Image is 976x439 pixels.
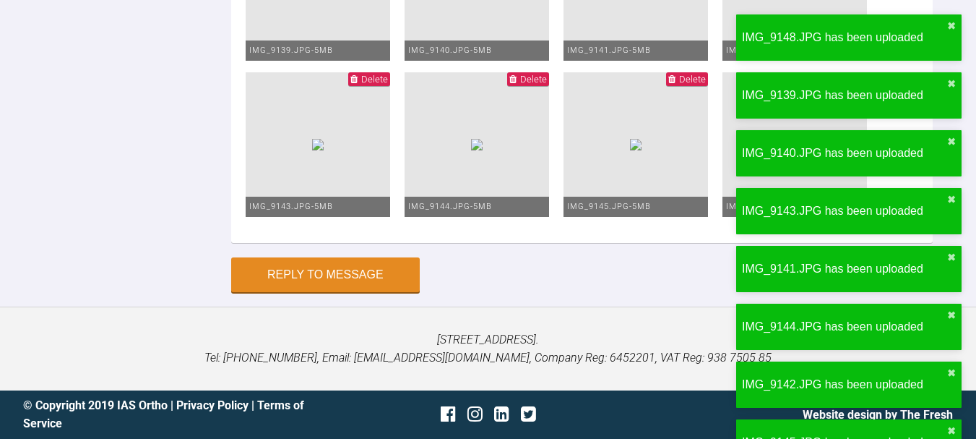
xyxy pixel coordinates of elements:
span: IMG_9144.JPG - 5MB [408,202,492,211]
img: b9aab81e-32af-407f-b3b2-221ed11bdc0a [471,139,483,150]
img: 56f6baff-fcf6-4c01-b880-7f22e07794c2 [630,139,642,150]
button: close [947,425,956,437]
span: Delete [679,74,706,85]
button: close [947,252,956,263]
div: IMG_9143.JPG has been uploaded [742,202,947,221]
button: close [947,20,956,32]
span: IMG_9140.JPG - 5MB [408,46,492,55]
button: close [947,136,956,148]
span: IMG_9145.JPG - 5MB [567,202,651,211]
div: © Copyright 2019 IAS Ortho | | [23,396,333,433]
div: IMG_9142.JPG has been uploaded [742,375,947,394]
img: 071c9eaa-39ae-4133-a500-3f9516b725b6 [312,139,324,150]
span: Delete [520,74,547,85]
span: IMG_9148.JPG - 5MB [726,202,810,211]
button: close [947,367,956,379]
div: IMG_9148.JPG has been uploaded [742,28,947,47]
a: Privacy Policy [176,398,249,412]
button: Reply to Message [231,257,420,292]
div: IMG_9139.JPG has been uploaded [742,86,947,105]
p: [STREET_ADDRESS]. Tel: [PHONE_NUMBER], Email: [EMAIL_ADDRESS][DOMAIN_NAME], Company Reg: 6452201,... [23,331,953,367]
span: IMG_9141.JPG - 5MB [567,46,651,55]
div: IMG_9141.JPG has been uploaded [742,260,947,278]
button: close [947,310,956,321]
span: IMG_9139.JPG - 5MB [249,46,333,55]
span: IMG_9142.JPG - 5MB [726,46,810,55]
div: IMG_9144.JPG has been uploaded [742,317,947,336]
button: close [947,78,956,90]
span: IMG_9143.JPG - 5MB [249,202,333,211]
span: Delete [361,74,388,85]
button: close [947,194,956,205]
div: IMG_9140.JPG has been uploaded [742,144,947,163]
